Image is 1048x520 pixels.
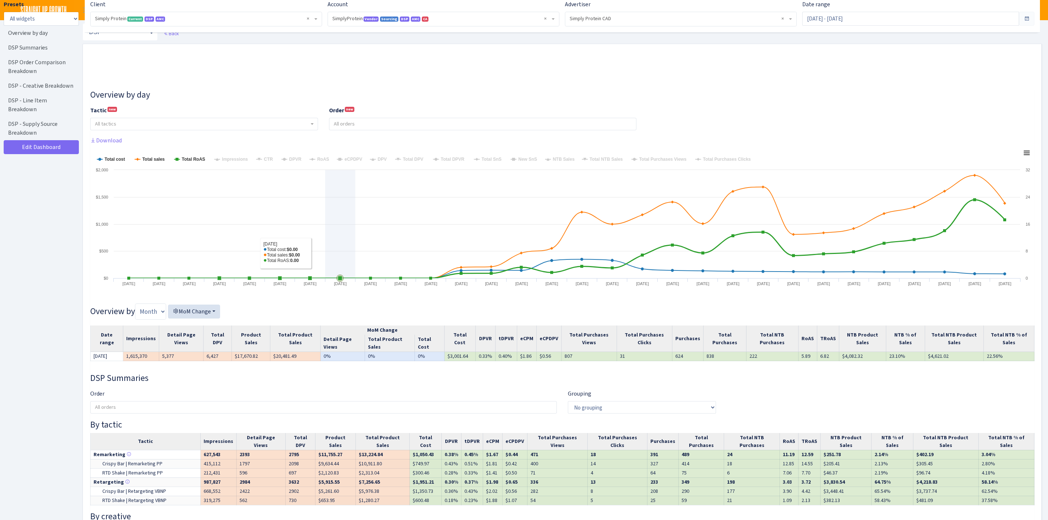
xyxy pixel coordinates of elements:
[289,157,302,162] tspan: DPVR
[123,326,159,352] th: Impressions
[647,496,679,505] td: 25
[359,479,380,486] b: $7,256.65
[799,433,821,450] th: TRoAS
[553,157,575,162] tspan: NTB Sales
[839,326,886,352] th: NTB Product Sales
[817,352,839,361] td: 6.82
[817,326,839,352] th: TRoAS
[201,468,237,477] td: 212,431
[442,487,461,496] td: 0.36%
[916,451,934,458] b: $402.19
[872,433,913,450] th: NTB % of Sales
[315,487,356,496] td: $5,261.60
[878,281,891,286] tspan: [DATE]
[240,451,250,458] b: 2393
[968,281,981,286] tspan: [DATE]
[505,479,518,486] b: $0.65
[315,496,356,505] td: $653.95
[237,487,286,496] td: 2422
[527,468,588,477] td: 71
[982,451,995,458] b: 3.04%
[703,352,746,361] td: 838
[780,496,799,505] td: 1.09
[982,479,998,486] b: 58.14%
[289,479,299,486] b: 3632
[978,468,1034,477] td: 4.18%
[237,433,286,450] th: Detail Page Views
[527,496,588,505] td: 54
[483,487,503,496] td: $2.02
[91,12,322,26] span: Simply Protein <span class="badge badge-success">Current</span><span class="badge badge-primary">...
[159,326,204,352] th: Detail Page Views
[344,157,362,162] tspan: eCPDPV
[91,433,201,450] th: Tactic
[530,479,538,486] b: 336
[801,479,811,486] b: 3.72
[94,479,124,486] b: Retargeting
[96,168,108,172] text: $2,000
[201,459,237,468] td: 415,112
[757,281,770,286] tspan: [DATE]
[650,451,658,458] b: 391
[697,281,709,286] tspan: [DATE]
[442,433,461,450] th: DPVR
[561,326,617,352] th: Total Purchases Views
[679,496,724,505] td: 59
[666,281,679,286] tspan: [DATE]
[821,468,872,477] td: $46.37
[783,479,792,486] b: 3.03
[464,479,478,486] b: 0.37%
[839,352,886,361] td: $4,082.32
[527,433,588,450] th: Total Purchases Views
[978,459,1034,468] td: 2.80%
[321,335,365,352] th: Detail Page Views
[998,281,1011,286] tspan: [DATE]
[328,12,559,26] span: SimplyProtein <span class="badge badge-primary">Vendor</span><span class="badge badge-info">Sourc...
[938,281,951,286] tspan: [DATE]
[682,451,689,458] b: 489
[824,451,841,458] b: $251.78
[355,433,410,450] th: Total Product Sales
[925,352,983,361] td: $4,621.02
[153,281,165,286] tspan: [DATE]
[483,468,503,477] td: $1.41
[90,389,105,398] label: Order
[817,281,830,286] tspan: [DATE]
[925,326,983,352] th: Total NTB Product Sales
[4,40,77,55] a: DSP Summaries
[355,459,410,468] td: $10,911.80
[799,496,821,505] td: 2.13
[703,157,751,162] tspan: Total Purchases Clicks
[503,459,527,468] td: $0.42
[913,487,978,496] td: $3,737.74
[329,106,344,114] b: Order
[461,487,483,496] td: 0.43%
[204,479,220,486] b: 987,827
[536,352,561,361] td: $0.56
[647,459,679,468] td: 327
[91,401,556,413] input: All orders
[415,335,444,352] th: Total Cost
[442,459,461,468] td: 0.43%
[798,352,817,361] td: 5.89
[123,281,135,286] tspan: [DATE]
[913,468,978,477] td: $96.74
[978,487,1034,496] td: 62.54%
[365,335,415,352] th: Total Product Sales
[4,79,77,93] a: DSP - Creative Breakdown
[91,487,201,496] td: Crispy Bar | Retargeting VBNP
[90,106,107,114] b: Tactic
[400,17,409,22] span: DSP
[264,157,273,162] tspan: CTR
[787,281,800,286] tspan: [DATE]
[99,249,108,253] text: $500
[332,15,550,22] span: SimplyProtein <span class="badge badge-primary">Vendor</span><span class="badge badge-info">Sourc...
[821,459,872,468] td: $205.41
[505,451,518,458] b: $0.44
[410,487,442,496] td: $1,350.73
[727,451,732,458] b: 24
[570,15,788,22] span: Simply Protein CAD
[365,352,415,361] td: 0%
[780,468,799,477] td: 7.06
[727,281,740,286] tspan: [DATE]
